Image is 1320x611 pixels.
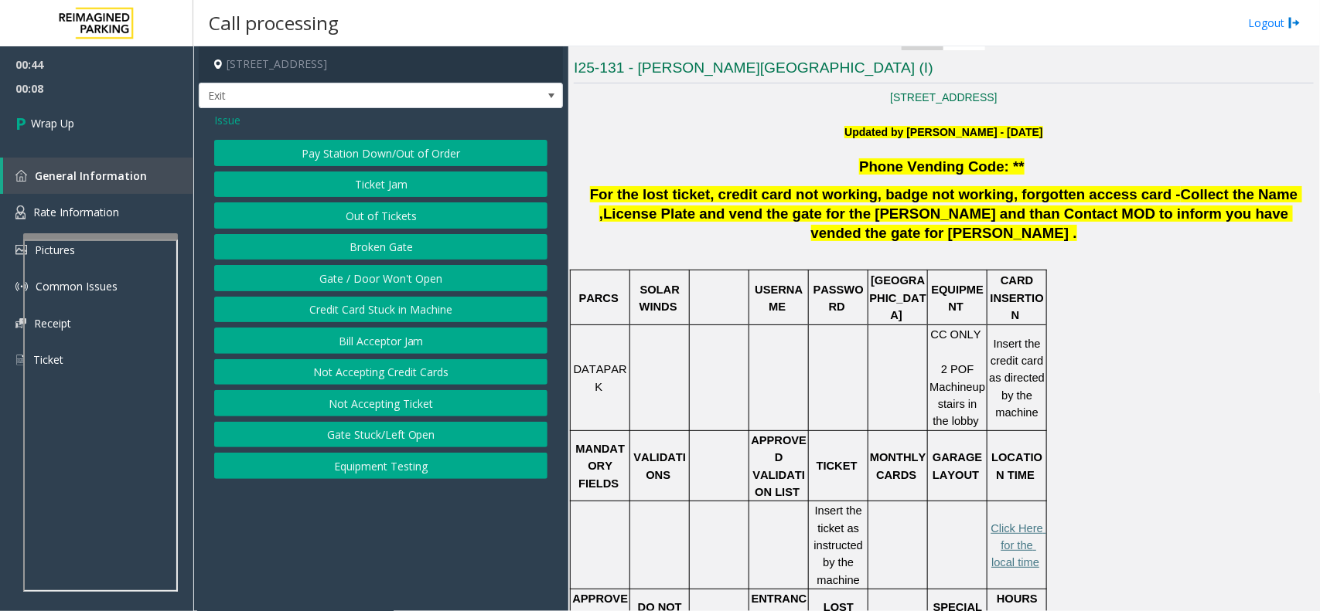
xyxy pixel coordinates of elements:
span: TICKET [817,460,858,472]
button: Not Accepting Credit Cards [214,359,547,385]
button: Credit Card Stuck in Machine [214,297,547,323]
span: - [1176,186,1181,202]
span: GARAGE LAYOUT [933,451,985,480]
h3: I25-131 - [PERSON_NAME][GEOGRAPHIC_DATA] (I) [574,58,1314,83]
img: 'icon' [15,245,27,255]
button: Equipment Testing [214,453,547,479]
span: , credit card not working, badge not working, forgotten access card [710,186,1172,202]
button: Bill Acceptor Jam [214,328,547,354]
img: 'icon' [15,280,28,293]
img: 'icon' [15,170,27,182]
span: Insert the credit card as directed by the machine [989,338,1048,419]
span: LOCATION TIME [991,451,1042,480]
span: CARD INSERTION [991,274,1044,321]
img: logout [1288,15,1301,31]
a: Click Here for the local time [991,522,1047,569]
a: General Information [3,158,193,194]
span: VALIDATIONS [634,451,687,480]
button: Gate Stuck/Left Open [214,422,547,448]
h3: Call processing [201,4,346,42]
a: Logout [1248,15,1301,31]
span: MONTHLY CARDS [870,451,929,480]
button: Ticket Jam [214,171,547,198]
span: Phone Vending Code: ** [859,158,1025,175]
span: EQUIPMENT [932,283,984,313]
span: Exit [200,83,489,108]
span: Collect the Name ,License Plate and vend the gate for the [PERSON_NAME] and than Contact MOD to i... [599,186,1302,241]
span: Issue [214,112,240,128]
span: SOLAR WINDS [640,283,683,313]
span: [GEOGRAPHIC_DATA] [870,274,926,321]
span: APPROVED VALIDATION LIST [751,434,807,498]
span: PASSWORD [813,283,864,313]
span: CC ONLY [931,328,981,341]
span: Insert the ticket as instructed by the machine [814,504,867,586]
span: PARCS [579,292,619,304]
button: Broken Gate [214,234,547,260]
span: Wrap Up [31,115,74,131]
span: DATAPARK [574,363,627,392]
button: Not Accepting Ticket [214,390,547,416]
span: upstairs in the lobby [933,381,986,428]
span: General Information [35,168,147,183]
img: 'icon' [15,353,26,367]
img: 'icon' [15,318,26,328]
h4: [STREET_ADDRESS] [199,46,563,83]
button: Gate / Door Won't Open [214,265,547,291]
span: For the lost ticket [590,186,711,202]
span: Rate Information [33,205,119,219]
button: Pay Station Down/Out of Order [214,140,547,166]
span: MANDATORY FIELDS [576,443,626,490]
a: [STREET_ADDRESS] [890,91,997,104]
span: USERNAME [755,283,803,313]
img: 'icon' [15,205,26,219]
font: Updated by [PERSON_NAME] - [DATE] [844,126,1042,138]
button: Out of Tickets [214,202,547,229]
span: 2 POF Machine [929,363,977,392]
